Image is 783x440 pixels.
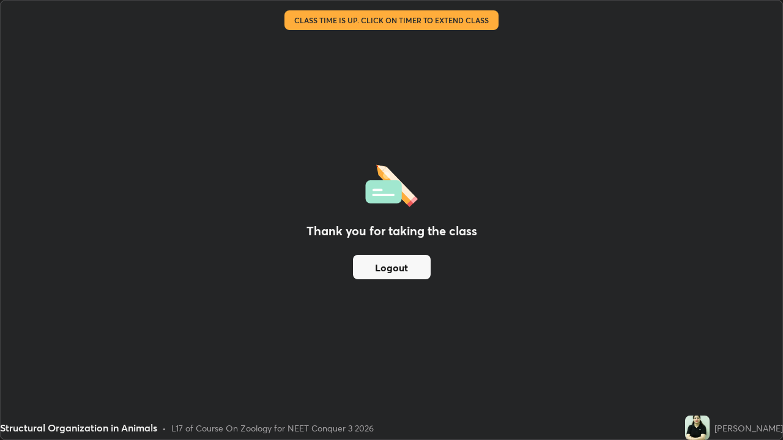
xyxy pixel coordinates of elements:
img: 0347c7502dd04f17958bae7697f24a18.jpg [685,416,710,440]
h2: Thank you for taking the class [306,222,477,240]
div: L17 of Course On Zoology for NEET Conquer 3 2026 [171,422,374,435]
div: [PERSON_NAME] [714,422,783,435]
img: offlineFeedback.1438e8b3.svg [365,161,418,207]
div: • [162,422,166,435]
button: Logout [353,255,431,279]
